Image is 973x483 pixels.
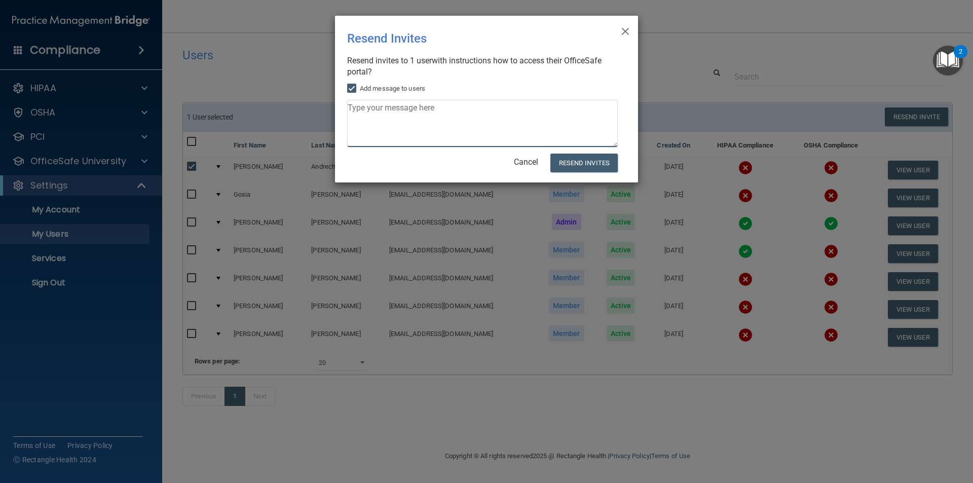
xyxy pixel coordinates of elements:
div: 2 [959,52,962,65]
a: Cancel [514,157,538,167]
div: Resend invites to 1 user with instructions how to access their OfficeSafe portal? [347,55,618,78]
div: Resend Invites [347,24,584,53]
span: × [621,20,630,40]
input: Add message to users [347,85,359,93]
button: Resend Invites [550,154,618,172]
button: Open Resource Center, 2 new notifications [933,46,963,76]
label: Add message to users [347,83,425,95]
